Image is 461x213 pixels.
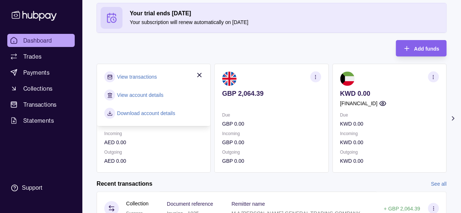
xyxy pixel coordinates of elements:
[23,36,52,45] span: Dashboard
[130,18,442,26] p: Your subscription will renew automatically on [DATE]
[23,52,42,61] span: Trades
[23,84,52,93] span: Collections
[117,91,163,99] a: View account details
[340,111,439,119] p: Due
[23,68,50,77] span: Payments
[222,71,237,86] img: gb
[97,180,152,188] h2: Recent transactions
[340,130,439,138] p: Incoming
[431,180,446,188] a: See all
[23,116,54,125] span: Statements
[7,66,75,79] a: Payments
[414,46,439,52] span: Add funds
[117,73,157,81] a: View transactions
[340,138,439,146] p: KWD 0.00
[7,34,75,47] a: Dashboard
[222,111,321,119] p: Due
[104,148,203,156] p: Outgoing
[340,157,439,165] p: KWD 0.00
[340,120,439,128] p: KWD 0.00
[22,184,42,192] div: Support
[130,9,442,17] h2: Your trial ends [DATE]
[7,50,75,63] a: Trades
[7,82,75,95] a: Collections
[23,100,57,109] span: Transactions
[7,180,75,196] a: Support
[340,99,378,107] p: [FINANCIAL_ID]
[340,71,355,86] img: kw
[340,90,439,98] p: KWD 0.00
[222,130,321,138] p: Incoming
[231,201,265,207] p: Remitter name
[384,206,420,212] p: + GBP 2,064.39
[104,138,203,146] p: AED 0.00
[7,98,75,111] a: Transactions
[222,157,321,165] p: GBP 0.00
[340,148,439,156] p: Outgoing
[167,201,213,207] p: Document reference
[7,114,75,127] a: Statements
[126,200,148,208] p: Collection
[222,90,321,98] p: GBP 2,064.39
[222,138,321,146] p: GBP 0.00
[222,120,321,128] p: GBP 0.00
[396,40,446,56] button: Add funds
[117,109,175,117] a: Download account details
[222,148,321,156] p: Outgoing
[104,157,203,165] p: AED 0.00
[104,130,203,138] p: Incoming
